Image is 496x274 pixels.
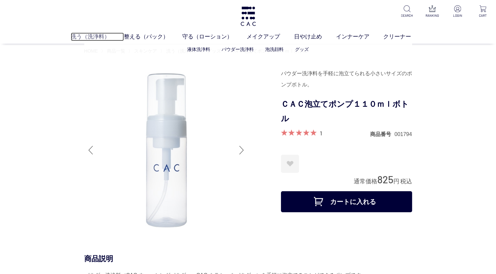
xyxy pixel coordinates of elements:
[71,33,124,41] a: 洗う（洗浄料）
[383,33,425,41] a: クリーナー
[222,47,254,52] a: パウダー洗浄料
[247,33,294,41] a: メイクアップ
[281,155,299,173] a: お気に入りに登録する
[124,33,183,41] a: 整える（パック）
[400,178,412,185] span: 税込
[377,173,393,185] span: 825
[475,5,491,18] a: CART
[182,33,247,41] a: 守る（ローション）
[187,47,210,52] a: 液体洗浄料
[240,7,257,26] img: logo
[449,5,466,18] a: LOGIN
[294,33,336,41] a: 日やけ止め
[393,178,399,185] span: 円
[336,33,384,41] a: インナーケア
[424,5,440,18] a: RANKING
[84,254,412,263] div: 商品説明
[370,131,394,138] dt: 商品番号
[295,47,309,52] a: グッズ
[281,68,412,90] div: パウダー洗浄料を手軽に泡立てられる小さいサイズのポンプボトル。
[475,13,491,18] p: CART
[281,97,412,126] h1: ＣＡＣ泡立てポンプ１１０ｍｌボトル
[394,131,412,138] dd: 001794
[399,5,415,18] a: SEARCH
[354,178,377,185] span: 通常価格
[399,13,415,18] p: SEARCH
[449,13,466,18] p: LOGIN
[424,13,440,18] p: RANKING
[84,68,248,232] img: ＣＡＣ泡立てポンプ１１０ｍｌボトル
[265,47,284,52] a: 泡洗顔料
[281,191,412,212] button: カートに入れる
[320,129,322,137] a: 1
